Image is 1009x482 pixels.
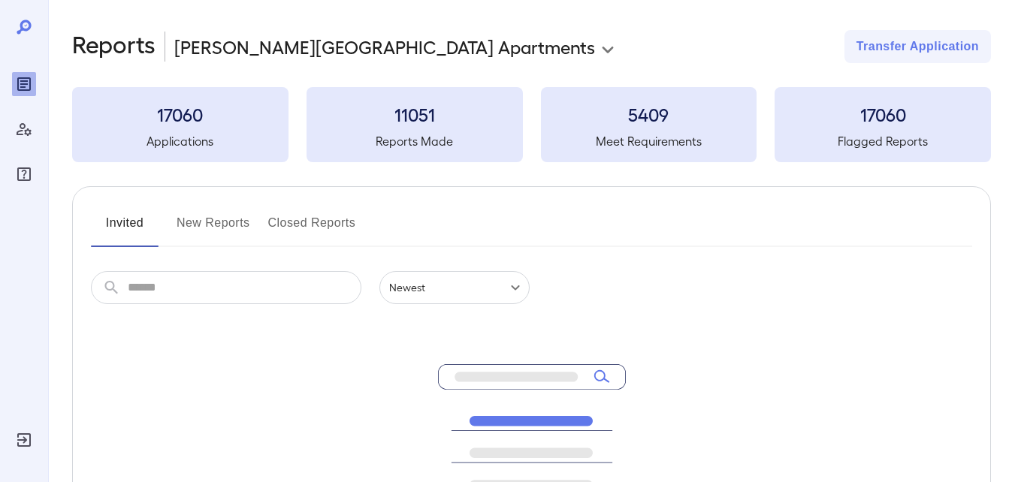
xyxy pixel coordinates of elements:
[541,102,757,126] h3: 5409
[379,271,530,304] div: Newest
[177,211,250,247] button: New Reports
[844,30,991,63] button: Transfer Application
[307,102,523,126] h3: 11051
[775,132,991,150] h5: Flagged Reports
[12,428,36,452] div: Log Out
[775,102,991,126] h3: 17060
[12,72,36,96] div: Reports
[12,117,36,141] div: Manage Users
[72,102,289,126] h3: 17060
[12,162,36,186] div: FAQ
[72,30,156,63] h2: Reports
[72,132,289,150] h5: Applications
[174,35,595,59] p: [PERSON_NAME][GEOGRAPHIC_DATA] Apartments
[91,211,159,247] button: Invited
[541,132,757,150] h5: Meet Requirements
[307,132,523,150] h5: Reports Made
[268,211,356,247] button: Closed Reports
[72,87,991,162] summary: 17060Applications11051Reports Made5409Meet Requirements17060Flagged Reports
